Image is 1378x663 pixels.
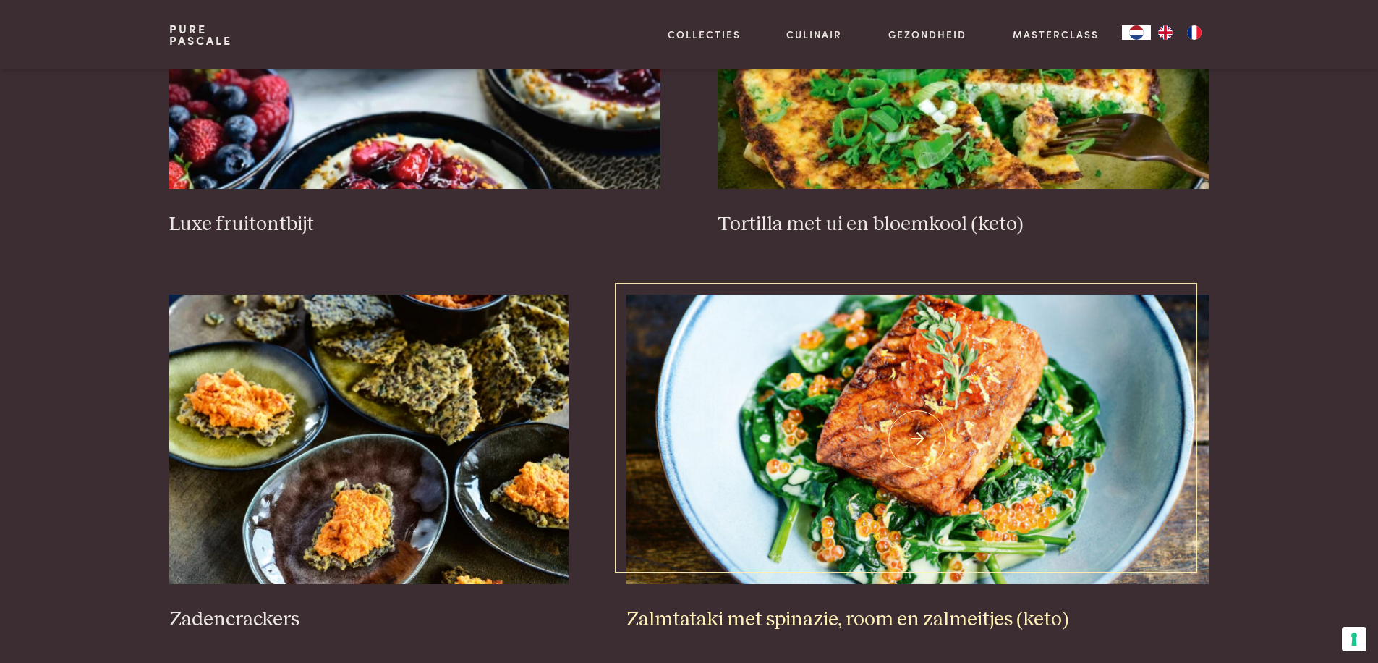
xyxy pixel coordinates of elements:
a: Zalmtataki met spinazie, room en zalmeitjes (keto) Zalmtataki met spinazie, room en zalmeitjes (k... [626,295,1209,632]
aside: Language selected: Nederlands [1122,25,1209,40]
h3: Zadencrackers [169,607,569,633]
div: Language [1122,25,1151,40]
a: Collecties [668,27,741,42]
img: Zadencrackers [169,295,569,584]
h3: Luxe fruitontbijt [169,212,660,237]
a: EN [1151,25,1180,40]
a: NL [1122,25,1151,40]
a: Masterclass [1013,27,1099,42]
a: Culinair [786,27,842,42]
a: FR [1180,25,1209,40]
a: Zadencrackers Zadencrackers [169,295,569,632]
button: Uw voorkeuren voor toestemming voor trackingtechnologieën [1342,627,1366,651]
h3: Zalmtataki met spinazie, room en zalmeitjes (keto) [626,607,1209,633]
a: Gezondheid [888,27,966,42]
img: Zalmtataki met spinazie, room en zalmeitjes (keto) [626,295,1209,584]
h3: Tortilla met ui en bloemkool (keto) [718,212,1208,237]
ul: Language list [1151,25,1209,40]
a: PurePascale [169,23,232,46]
